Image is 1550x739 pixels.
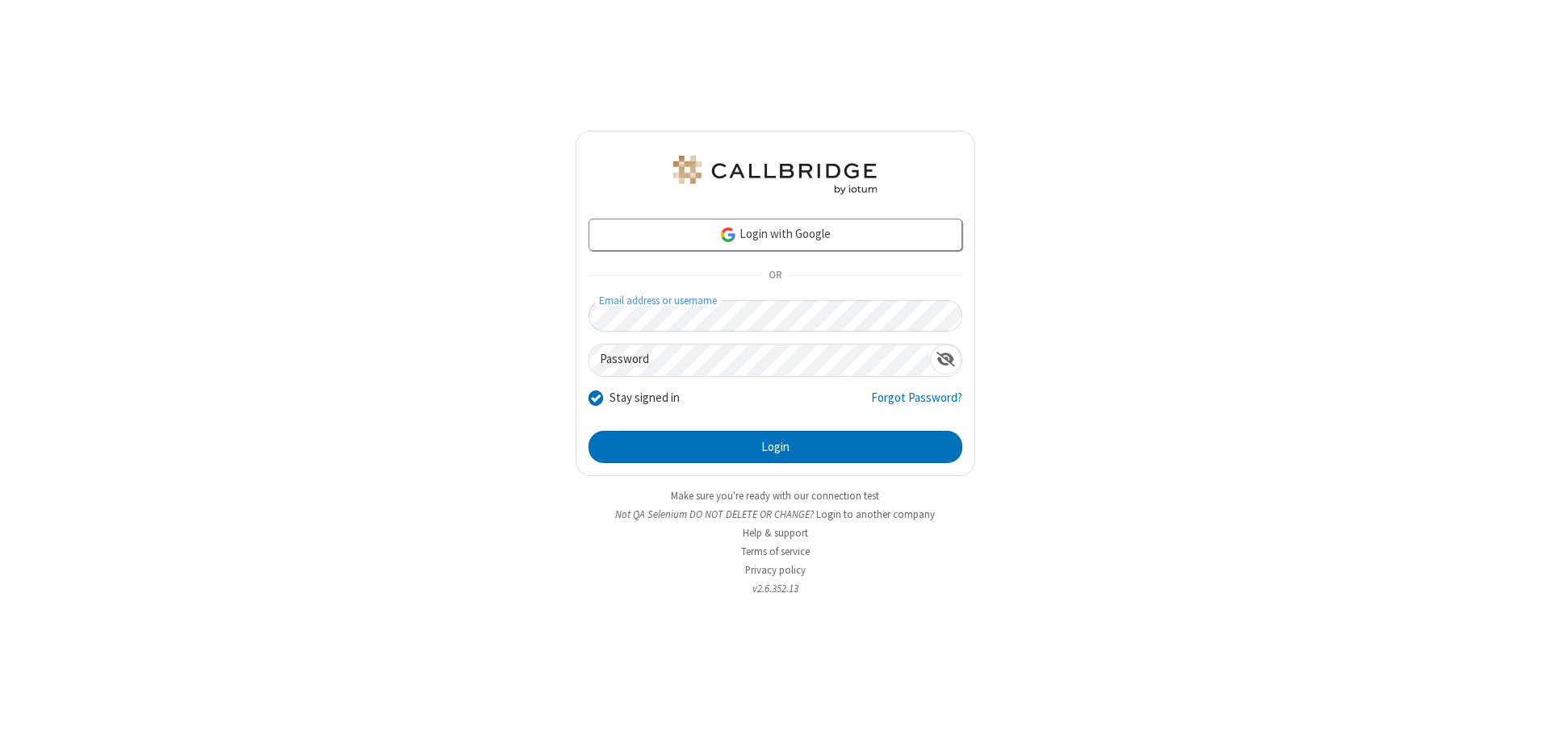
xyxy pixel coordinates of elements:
a: Privacy policy [745,563,806,577]
a: Help & support [743,526,808,540]
a: Terms of service [741,545,810,558]
img: google-icon.png [719,226,737,244]
a: Make sure you're ready with our connection test [671,489,879,503]
li: Not QA Selenium DO NOT DELETE OR CHANGE? [576,507,975,522]
label: Stay signed in [610,389,680,407]
input: Email address or username [589,300,962,332]
img: QA Selenium DO NOT DELETE OR CHANGE [670,156,880,194]
li: v2.6.352.13 [576,581,975,596]
button: Login to another company [816,507,935,522]
iframe: Chat [1510,697,1538,728]
a: Login with Google [589,219,962,251]
button: Login [589,431,962,463]
div: Show password [930,344,961,374]
span: OR [762,265,788,287]
input: Password [589,344,930,376]
a: Forgot Password? [871,389,962,420]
